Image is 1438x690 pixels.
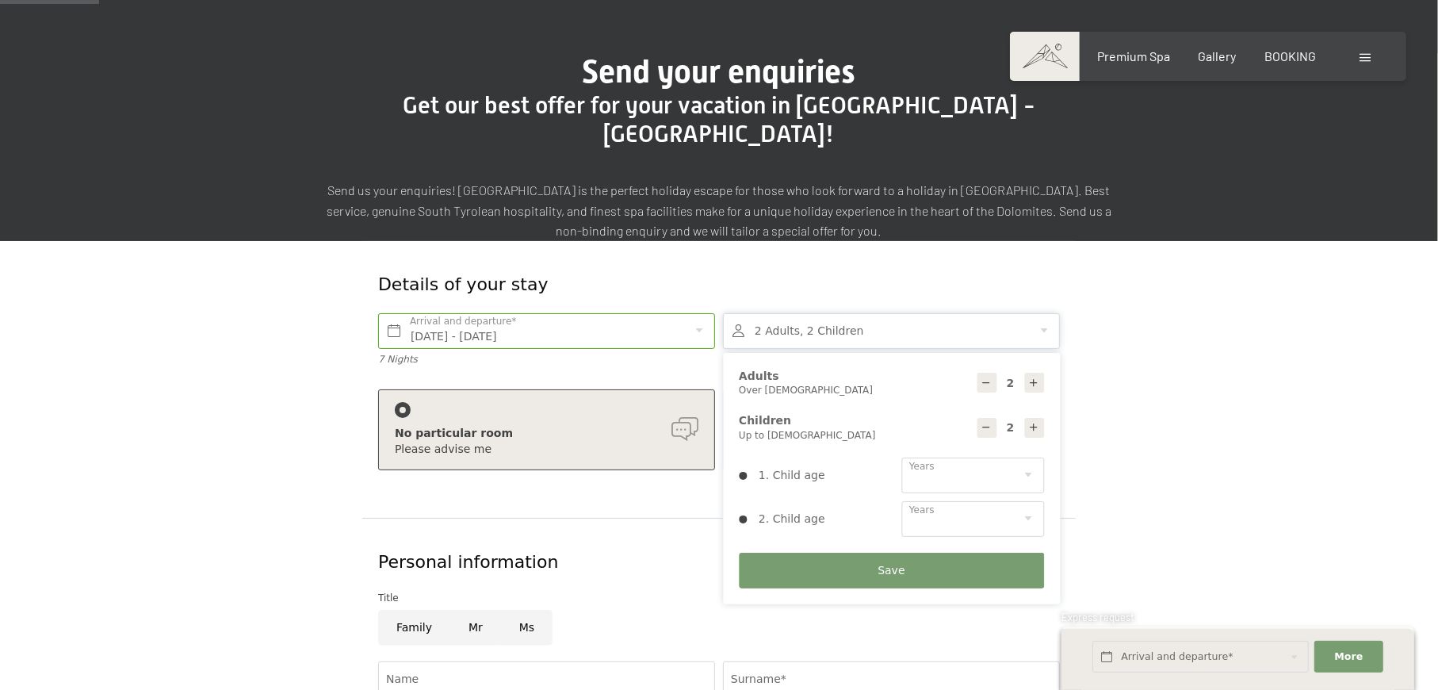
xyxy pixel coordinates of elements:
[378,590,1060,606] div: Title
[583,53,856,90] span: Send your enquiries
[395,442,698,458] div: Please advise me
[739,553,1044,588] button: Save
[378,273,945,297] div: Details of your stay
[378,353,715,366] div: 7 Nights
[1264,48,1316,63] a: BOOKING
[1314,641,1383,673] button: More
[378,550,1060,575] div: Personal information
[403,91,1035,148] span: Get our best offer for your vacation in [GEOGRAPHIC_DATA] - [GEOGRAPHIC_DATA]!
[323,180,1115,241] p: Send us your enquiries! [GEOGRAPHIC_DATA] is the perfect holiday escape for those who look forwar...
[1061,611,1134,623] span: Express request
[878,563,904,579] span: Save
[395,426,698,442] div: No particular room
[1199,48,1237,63] a: Gallery
[1097,48,1170,63] a: Premium Spa
[1335,650,1363,664] span: More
